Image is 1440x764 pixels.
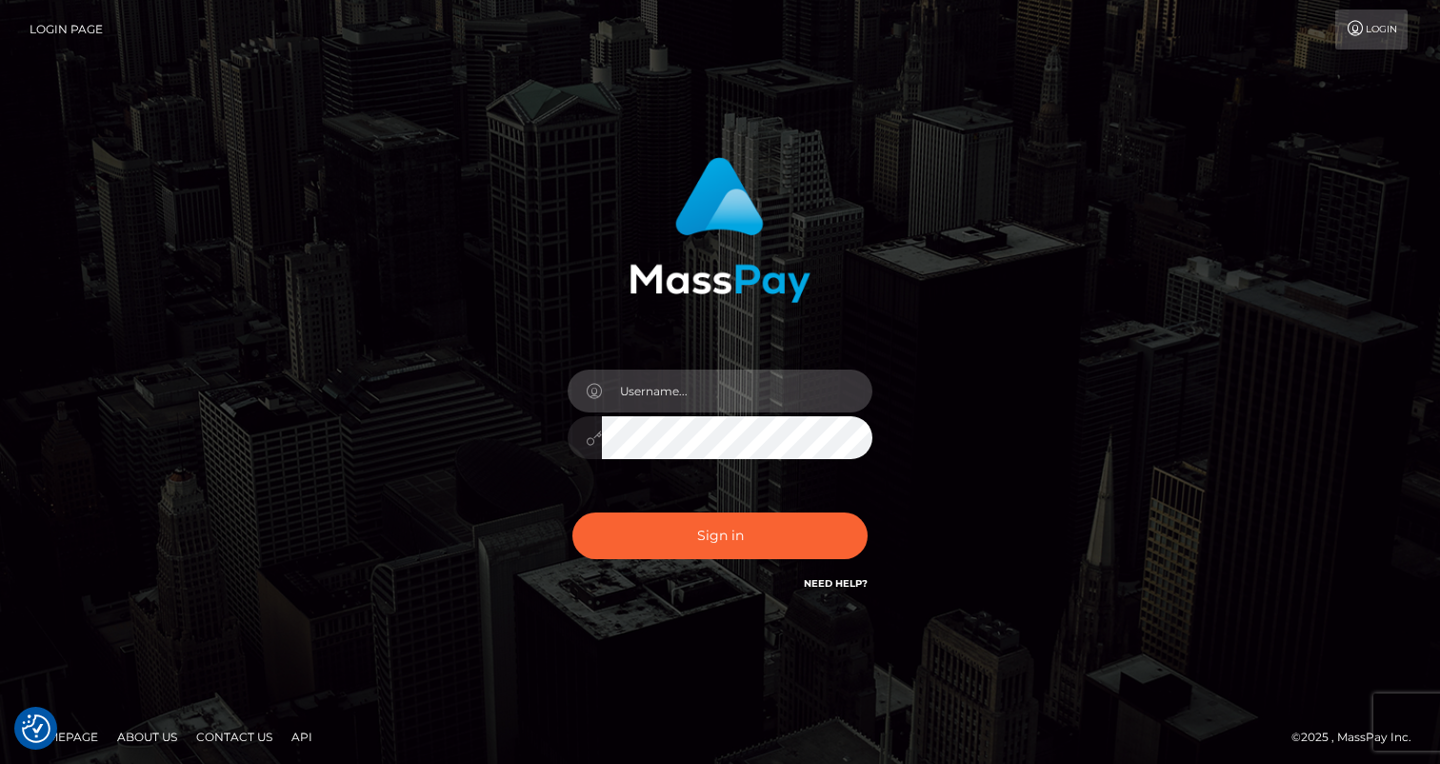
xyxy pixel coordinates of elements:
img: Revisit consent button [22,714,50,743]
img: MassPay Login [630,157,810,303]
a: Login Page [30,10,103,50]
a: Need Help? [804,577,868,590]
a: API [284,722,320,752]
a: Login [1335,10,1408,50]
button: Consent Preferences [22,714,50,743]
a: Contact Us [189,722,280,752]
button: Sign in [572,513,868,559]
div: © 2025 , MassPay Inc. [1291,727,1426,748]
input: Username... [602,370,872,412]
a: Homepage [21,722,106,752]
a: About Us [110,722,185,752]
